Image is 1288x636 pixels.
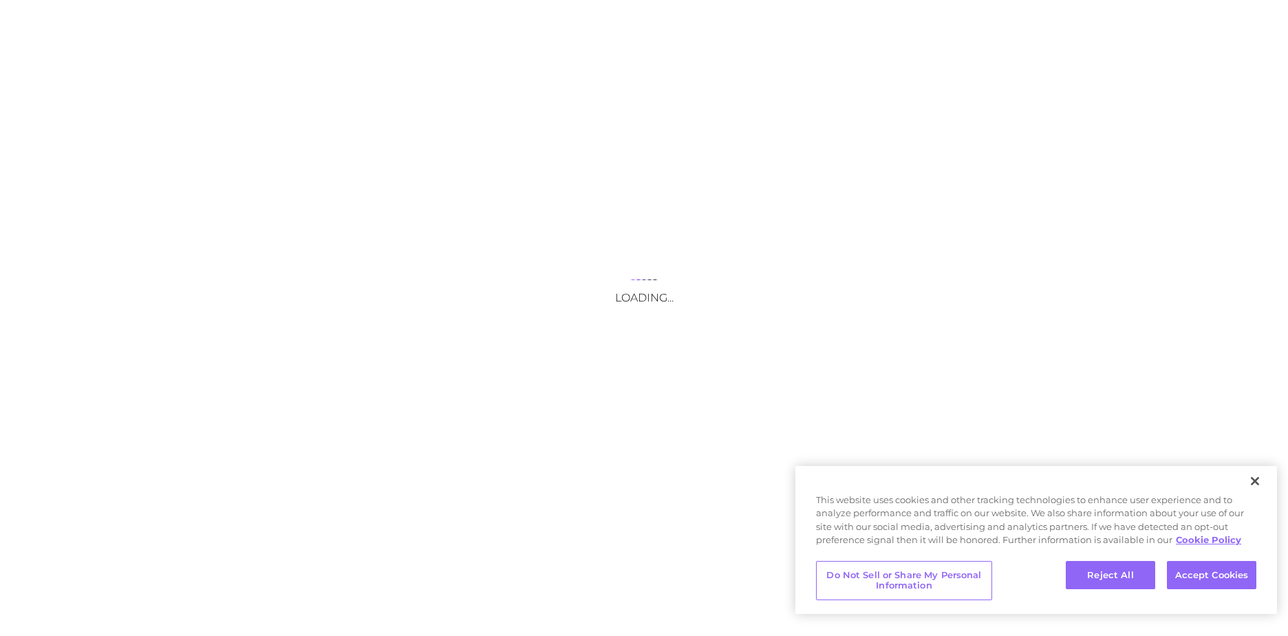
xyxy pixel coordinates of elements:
[1066,561,1155,590] button: Reject All
[816,561,992,600] button: Do Not Sell or Share My Personal Information, Opens the preference center dialog
[795,466,1277,614] div: Cookie banner
[1176,534,1241,545] a: More information about your privacy, opens in a new tab
[1240,466,1270,496] button: Close
[506,291,782,304] h3: Loading...
[1167,561,1256,590] button: Accept Cookies
[795,494,1277,554] div: This website uses cookies and other tracking technologies to enhance user experience and to analy...
[795,466,1277,614] div: Privacy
